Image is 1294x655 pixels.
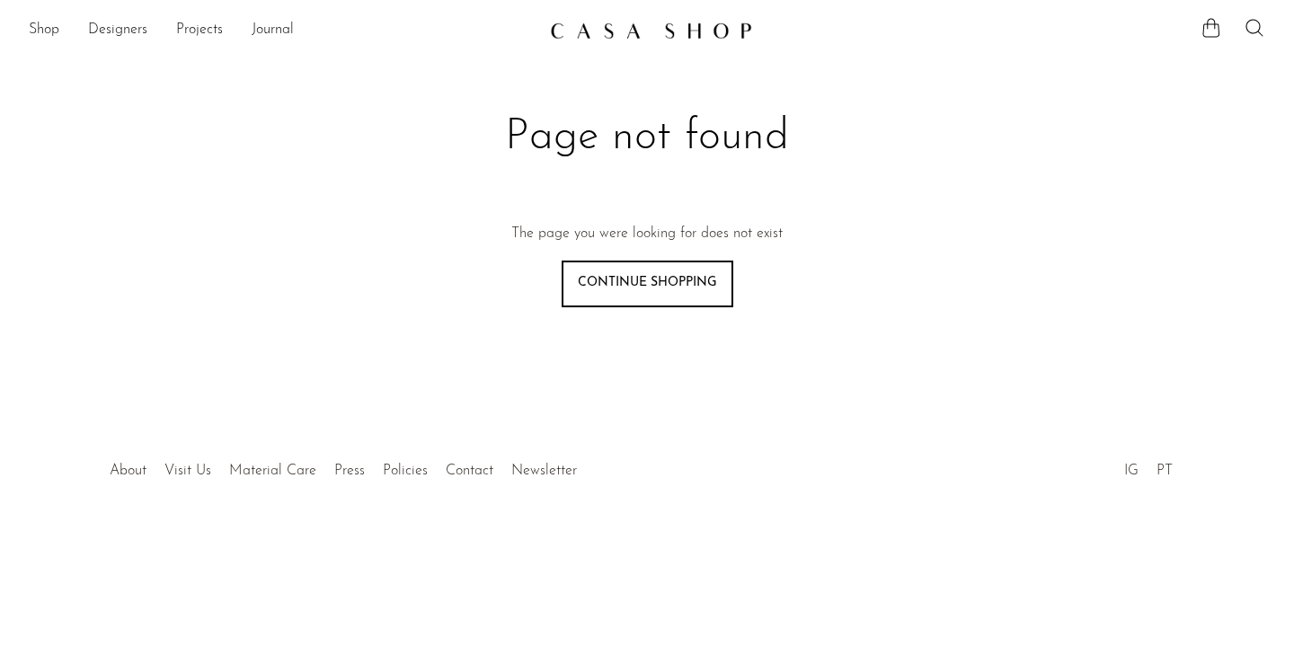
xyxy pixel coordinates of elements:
[110,464,146,478] a: About
[164,464,211,478] a: Visit Us
[1115,449,1182,483] ul: Social Medias
[29,15,536,46] nav: Desktop navigation
[176,19,223,42] a: Projects
[88,19,147,42] a: Designers
[101,449,586,483] ul: Quick links
[1157,464,1173,478] a: PT
[252,19,294,42] a: Journal
[229,464,316,478] a: Material Care
[511,223,783,246] p: The page you were looking for does not exist
[383,464,428,478] a: Policies
[562,261,733,307] a: Continue shopping
[446,464,493,478] a: Contact
[361,110,933,165] h1: Page not found
[334,464,365,478] a: Press
[1124,464,1139,478] a: IG
[29,19,59,42] a: Shop
[29,15,536,46] ul: NEW HEADER MENU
